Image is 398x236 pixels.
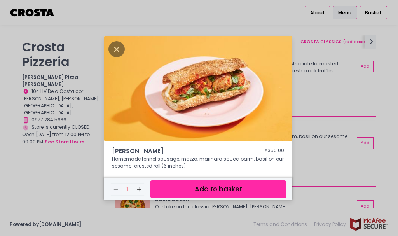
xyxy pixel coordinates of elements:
div: ₱350.00 [265,147,284,156]
button: Close [108,45,125,52]
button: Add to basket [150,180,286,198]
p: Homemade fennel sausage, mozza, marinara sauce, parm, basil on our sesame-crusted roll (6 inches) [112,156,284,170]
img: HOAGIE ROLL [104,36,292,142]
span: [PERSON_NAME] [112,147,241,156]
